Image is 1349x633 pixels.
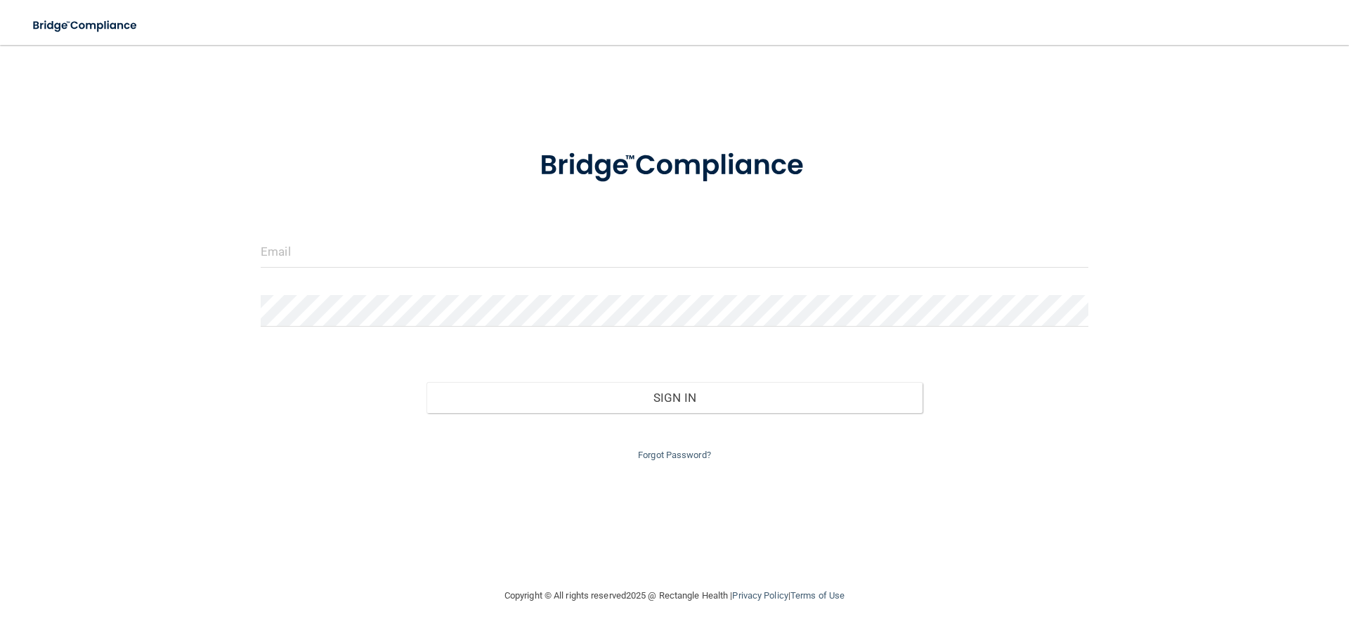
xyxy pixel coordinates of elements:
[732,590,788,601] a: Privacy Policy
[1106,533,1332,589] iframe: Drift Widget Chat Controller
[261,236,1088,268] input: Email
[790,590,845,601] a: Terms of Use
[511,129,838,202] img: bridge_compliance_login_screen.278c3ca4.svg
[21,11,150,40] img: bridge_compliance_login_screen.278c3ca4.svg
[426,382,923,413] button: Sign In
[418,573,931,618] div: Copyright © All rights reserved 2025 @ Rectangle Health | |
[638,450,711,460] a: Forgot Password?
